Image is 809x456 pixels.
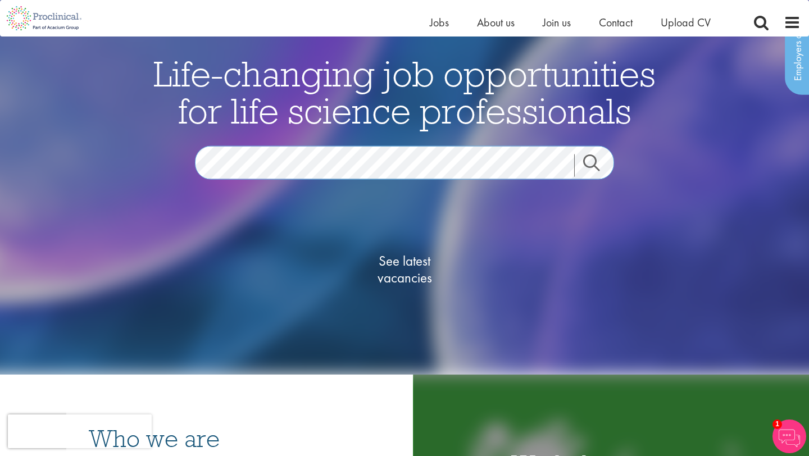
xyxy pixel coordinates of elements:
[348,252,461,286] span: See latest vacancies
[599,15,633,30] a: Contact
[8,414,152,448] iframe: reCAPTCHA
[477,15,515,30] a: About us
[574,154,622,176] a: Job search submit button
[153,51,656,133] span: Life-changing job opportunities for life science professionals
[430,15,449,30] a: Jobs
[661,15,711,30] a: Upload CV
[772,419,806,453] img: Chatbot
[89,426,308,451] h3: Who we are
[772,419,782,429] span: 1
[348,207,461,331] a: See latestvacancies
[543,15,571,30] a: Join us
